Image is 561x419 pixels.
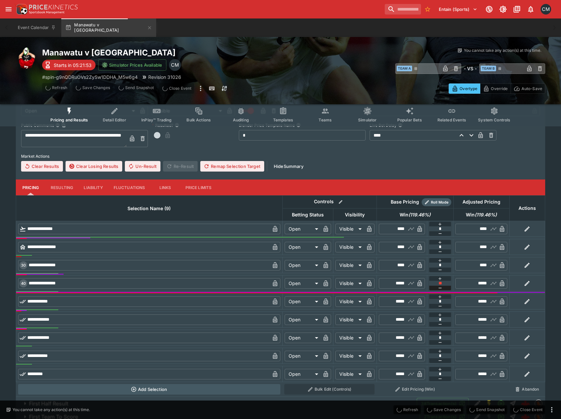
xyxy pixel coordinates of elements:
[385,4,421,15] input: search
[186,117,211,122] span: Bulk Actions
[14,18,60,37] button: Event Calendar
[13,407,90,413] p: You cannot take any action(s) at this time.
[284,384,375,395] button: Bulk Edit (Controls)
[141,117,172,122] span: InPlay™ Trading
[61,18,156,37] button: Manawatu v [GEOGRAPHIC_DATA]
[285,211,331,219] span: Betting Status
[335,224,364,234] div: Visible
[18,384,281,395] button: Add Selection
[78,179,108,195] button: Liability
[285,333,321,343] div: Open
[435,4,481,15] button: Select Tenant
[428,200,451,205] span: Roll Mode
[285,369,321,379] div: Open
[480,83,511,94] button: Override
[29,11,65,14] img: Sportsbook Management
[270,161,307,172] button: HideSummary
[16,179,45,195] button: Pricing
[481,66,496,71] span: Team B
[509,196,545,221] th: Actions
[335,296,364,307] div: Visible
[449,83,545,94] div: Start From
[282,196,377,209] th: Controls
[397,66,412,71] span: Team A
[66,161,122,172] button: Clear Losing Results
[422,4,433,15] button: No Bookmarks
[335,369,364,379] div: Visible
[42,48,294,58] h2: Copy To Clipboard
[120,205,178,212] span: Selection Name (9)
[14,3,28,16] img: PriceKinetics Logo
[335,260,364,271] div: Visible
[98,59,166,71] button: Simulator Prices Available
[453,196,509,209] th: Adjusted Pricing
[319,117,332,122] span: Teams
[151,179,180,195] button: Links
[497,400,505,407] svg: Open
[169,59,181,71] div: Cameron Matheson
[21,161,63,172] button: Clear Results
[471,398,483,409] button: Edit Detail
[335,242,364,252] div: Visible
[491,85,508,92] p: Override
[525,3,537,15] button: Notifications
[285,242,321,252] div: Open
[397,117,422,122] span: Popular Bets
[539,2,553,16] button: Cameron Matheson
[285,260,321,271] div: Open
[50,117,88,122] span: Pricing and Results
[335,314,364,325] div: Visible
[335,351,364,361] div: Visible
[464,48,541,53] p: You cannot take any action(s) at this time.
[507,398,519,409] button: Straight
[511,83,545,94] button: Auto-Save
[125,161,160,172] button: Un-Result
[20,263,27,268] span: 30
[417,398,469,409] button: 38Transaction(s)
[233,117,249,122] span: Auditing
[358,117,377,122] span: Simulator
[42,74,138,81] p: Copy To Clipboard
[449,83,480,94] button: Overtype
[521,399,530,408] div: 9913cef6-a62a-407a-aeaa-4f08f3e543eb
[108,179,151,195] button: Fluctuations
[45,179,78,195] button: Resulting
[180,179,217,195] button: Price Limits
[335,333,364,343] div: Visible
[273,117,293,122] span: Templates
[437,117,466,122] span: Related Events
[163,161,198,172] span: Re-Result
[148,74,181,81] p: Revision 31026
[336,198,345,206] button: Bulk edit
[338,211,372,219] span: Visibility
[200,161,264,172] button: Remap Selection Target
[521,399,530,408] img: logo-cerberus--red.svg
[285,224,321,234] div: Open
[285,351,321,361] div: Open
[483,3,495,15] button: Connected to PK
[460,85,477,92] p: Overtype
[29,5,78,10] img: PriceKinetics
[285,296,321,307] div: Open
[459,211,504,219] span: Win(119.46%)
[197,83,205,94] button: more
[548,406,556,414] button: more
[475,211,497,219] em: ( 119.46 %)
[541,4,551,15] div: Cameron Matheson
[497,3,509,15] button: Toggle light/dark mode
[103,117,126,122] span: Detail Editor
[495,398,507,409] button: Open
[535,400,542,407] img: sportingsolutions
[464,65,477,72] h6: - VS -
[379,384,451,395] button: Edit Pricing (Win)
[16,48,37,69] img: rugby_union.png
[285,278,321,289] div: Open
[422,198,451,206] div: Show/hide Price Roll mode configuration.
[21,151,540,161] label: Market Actions
[521,85,542,92] p: Auto-Save
[511,3,523,15] button: Documentation
[3,3,14,15] button: open drawer
[535,400,543,407] div: sportingsolutions
[335,278,364,289] div: Visible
